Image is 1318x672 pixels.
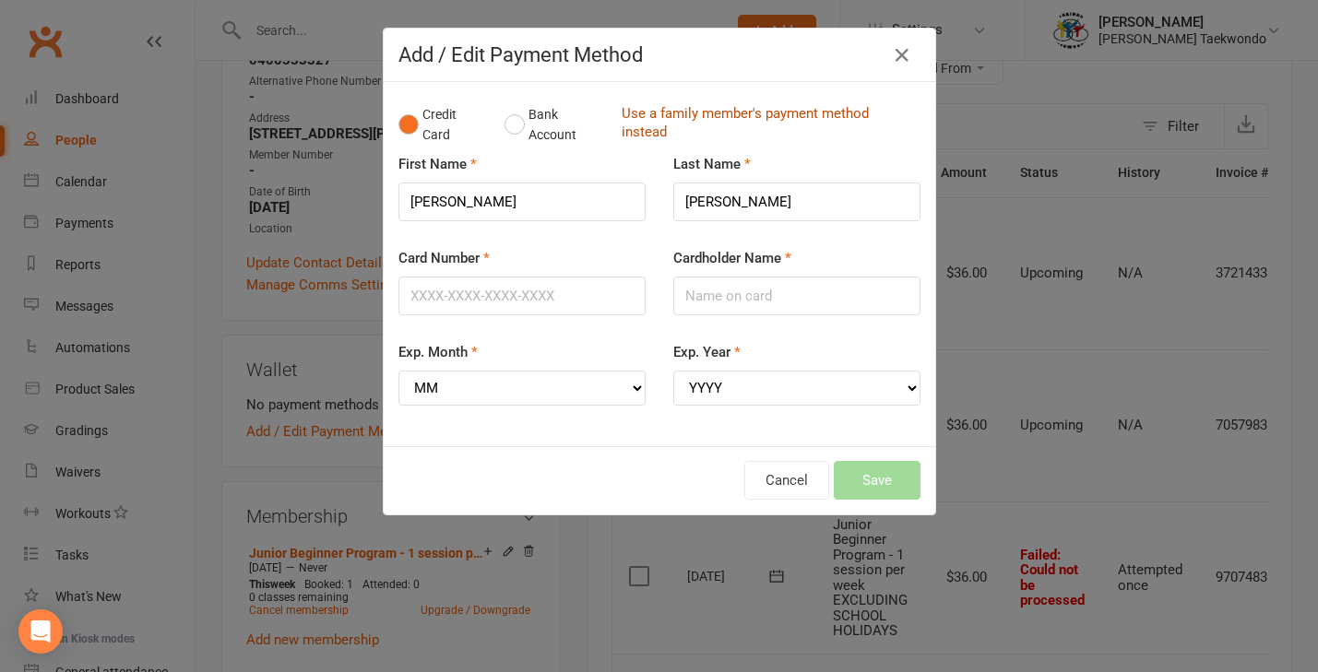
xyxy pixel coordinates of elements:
h4: Add / Edit Payment Method [398,43,920,66]
label: Last Name [673,153,751,175]
input: Name on card [673,277,920,315]
a: Use a family member's payment method instead [622,104,911,146]
button: Credit Card [398,97,485,153]
label: Cardholder Name [673,247,791,269]
div: Open Intercom Messenger [18,609,63,654]
label: First Name [398,153,477,175]
label: Exp. Month [398,341,478,363]
button: Bank Account [505,97,607,153]
input: XXXX-XXXX-XXXX-XXXX [398,277,646,315]
label: Card Number [398,247,490,269]
button: Close [887,41,917,70]
label: Exp. Year [673,341,741,363]
button: Cancel [744,461,829,500]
